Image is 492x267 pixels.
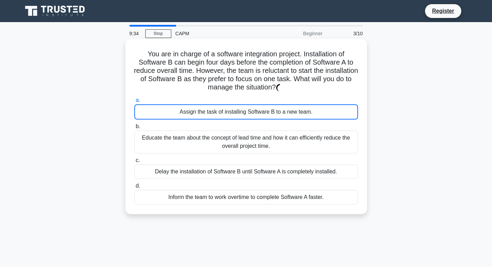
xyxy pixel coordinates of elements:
h5: You are in charge of a software integration project. Installation of Software B can begin four da... [134,50,359,92]
span: c. [136,157,140,163]
span: a. [136,97,140,103]
span: b. [136,123,140,129]
div: 3/10 [327,27,367,40]
div: Educate the team about the concept of lead time and how it can efficiently reduce the overall pro... [134,131,358,153]
span: d. [136,183,140,189]
div: Inform the team to work overtime to complete Software A faster. [134,190,358,204]
div: Delay the installation of Software B until Software A is completely installed. [134,164,358,179]
a: Stop [145,29,171,38]
div: 9:34 [125,27,145,40]
div: Beginner [266,27,327,40]
div: Assign the task of installing Software B to a new team. [134,104,358,120]
div: CAPM [171,27,266,40]
a: Register [428,7,458,15]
